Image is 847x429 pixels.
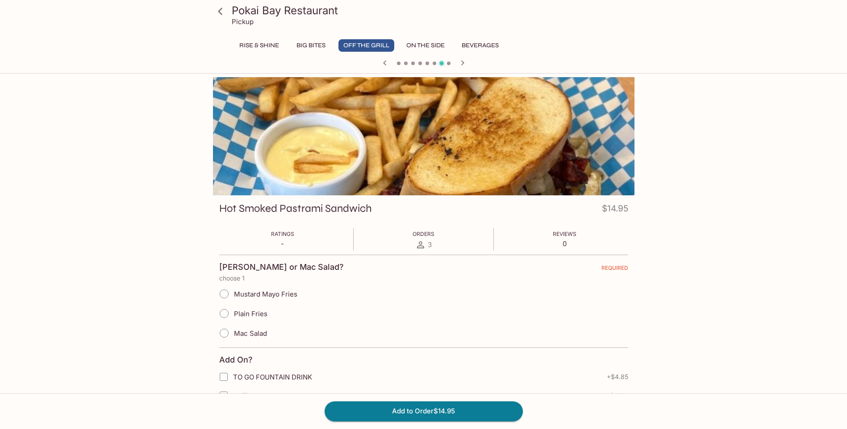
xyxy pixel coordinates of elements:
[606,392,628,399] span: + $3.00
[602,202,628,219] h4: $14.95
[553,239,576,248] p: 0
[401,39,450,52] button: On The Side
[271,239,294,248] p: -
[457,39,504,52] button: Beverages
[234,39,284,52] button: Rise & Shine
[233,373,312,381] span: TO GO FOUNTAIN DRINK
[271,231,294,237] span: Ratings
[553,231,576,237] span: Reviews
[234,329,267,338] span: Mac Salad
[219,355,253,365] h4: Add On?
[607,373,628,380] span: + $4.85
[219,275,628,282] p: choose 1
[338,39,394,52] button: Off The Grill
[219,262,344,272] h4: [PERSON_NAME] or Mac Salad?
[234,290,297,298] span: Mustard Mayo Fries
[601,264,628,275] span: REQUIRED
[291,39,331,52] button: Big Bites
[232,17,254,26] p: Pickup
[233,392,255,400] span: Coffee
[213,77,634,195] div: Hot Smoked Pastrami Sandwich
[232,4,631,17] h3: Pokai Bay Restaurant
[428,240,432,249] span: 3
[234,309,267,318] span: Plain Fries
[413,231,434,237] span: Orders
[219,202,372,215] h3: Hot Smoked Pastrami Sandwich
[325,401,523,421] button: Add to Order$14.95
